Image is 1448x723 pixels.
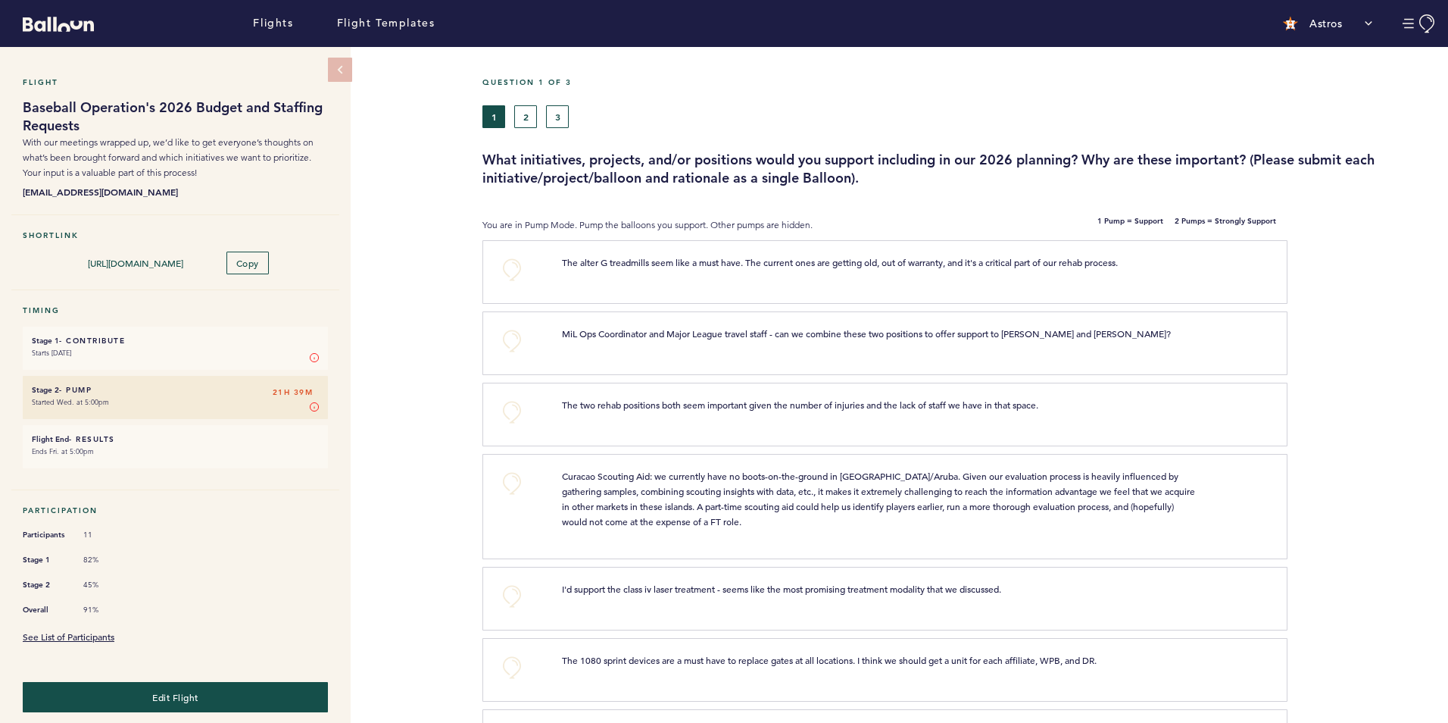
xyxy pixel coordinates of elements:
span: Stage 2 [23,577,68,593]
h5: Question 1 of 3 [482,77,1437,87]
h1: Baseball Operation's 2026 Budget and Staffing Requests [23,99,328,135]
b: 2 Pumps = Strongly Support [1175,218,1276,233]
span: Curacao Scouting Aid: we currently have no boots-on-the-ground in [GEOGRAPHIC_DATA]/Aruba. Given ... [562,470,1197,527]
button: 3 [546,105,569,128]
h5: Flight [23,77,328,87]
h5: Participation [23,505,328,515]
span: 91% [83,605,129,615]
svg: Balloon [23,17,94,32]
span: 45% [83,580,129,590]
span: Overall [23,602,68,618]
a: Flight Templates [337,15,435,32]
small: Stage 1 [32,336,59,346]
b: [EMAIL_ADDRESS][DOMAIN_NAME] [23,184,328,199]
time: Ends Fri. at 5:00pm [32,446,94,456]
time: Starts [DATE] [32,348,71,358]
span: Edit Flight [152,691,198,703]
h6: - Contribute [32,336,319,346]
h5: Shortlink [23,230,328,240]
button: Astros [1275,8,1380,39]
span: The two rehab positions both seem important given the number of injuries and the lack of staff we... [562,399,1038,411]
span: 82% [83,555,129,565]
small: Stage 2 [32,385,59,395]
span: MiL Ops Coordinator and Major League travel staff - can we combine these two positions to offer s... [562,327,1171,340]
time: Started Wed. at 5:00pm [32,397,109,407]
span: 11 [83,530,129,540]
p: You are in Pump Mode. Pump the balloons you support. Other pumps are hidden. [482,218,953,233]
p: Astros [1309,16,1342,31]
button: 2 [514,105,537,128]
a: Flights [253,15,293,32]
h6: - Results [32,434,319,444]
h5: Timing [23,305,328,315]
button: 1 [482,105,505,128]
span: The alter G treadmills seem like a must have. The current ones are getting old, out of warranty, ... [562,256,1118,268]
span: Participants [23,527,68,543]
h6: - Pump [32,385,319,395]
b: 1 Pump = Support [1097,218,1163,233]
span: Copy [236,257,259,269]
span: Stage 1 [23,552,68,568]
a: Balloon [11,15,94,31]
span: I'd support the class iv laser treatment - seems like the most promising treatment modality that ... [562,583,1001,595]
a: See List of Participants [23,631,114,643]
button: Copy [226,252,269,274]
h3: What initiatives, projects, and/or positions would you support including in our 2026 planning? Wh... [482,151,1437,187]
button: Manage Account [1403,14,1437,33]
span: With our meetings wrapped up, we’d like to get everyone’s thoughts on what’s been brought forward... [23,136,314,178]
button: Edit Flight [23,682,328,712]
small: Flight End [32,434,69,444]
span: 21H 39M [273,385,314,400]
span: The 1080 sprint devices are a must have to replace gates at all locations. I think we should get ... [562,654,1097,666]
